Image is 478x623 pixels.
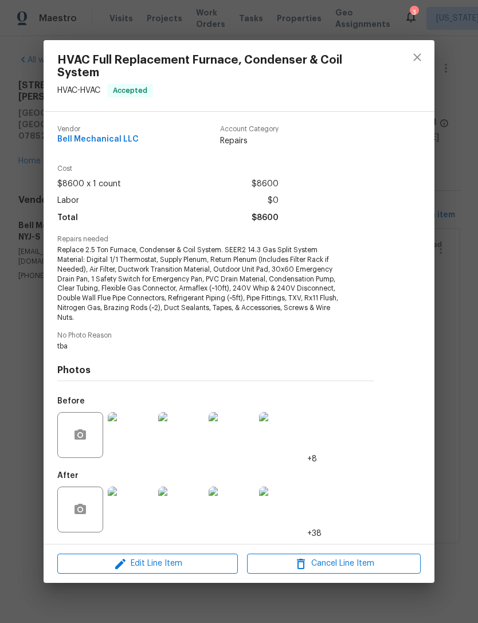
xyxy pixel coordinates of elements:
[57,176,121,193] span: $8600 x 1 count
[108,85,152,96] span: Accepted
[410,7,418,18] div: 3
[57,210,78,226] span: Total
[252,210,279,226] span: $8600
[61,557,234,571] span: Edit Line Item
[57,54,362,79] span: HVAC Full Replacement Furnace, Condenser & Coil System
[57,165,279,173] span: Cost
[220,126,279,133] span: Account Category
[57,554,238,574] button: Edit Line Item
[57,332,374,339] span: No Photo Reason
[403,44,431,71] button: close
[57,397,85,405] h5: Before
[57,126,139,133] span: Vendor
[57,87,100,95] span: HVAC - HVAC
[57,365,374,376] h4: Photos
[307,528,322,539] span: +38
[57,236,374,243] span: Repairs needed
[220,135,279,147] span: Repairs
[57,472,79,480] h5: After
[57,193,79,209] span: Labor
[247,554,421,574] button: Cancel Line Item
[268,193,279,209] span: $0
[250,557,417,571] span: Cancel Line Item
[57,342,342,351] span: tba
[57,135,139,144] span: Bell Mechanical LLC
[57,245,342,322] span: Replace 2.5 Ton Furnace, Condenser & Coil System. SEER2 14.3 Gas Split System Material: Digital 1...
[307,453,317,465] span: +8
[252,176,279,193] span: $8600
